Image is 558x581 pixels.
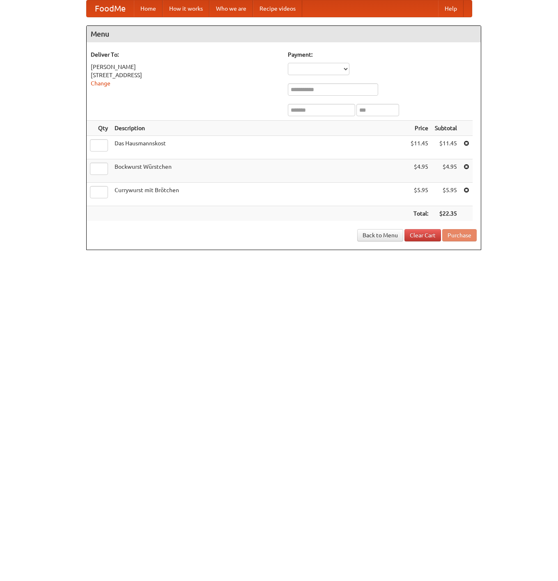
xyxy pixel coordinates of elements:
[163,0,209,17] a: How it works
[404,229,441,241] a: Clear Cart
[111,121,407,136] th: Description
[407,159,432,183] td: $4.95
[438,0,464,17] a: Help
[91,71,280,79] div: [STREET_ADDRESS]
[134,0,163,17] a: Home
[91,51,280,59] h5: Deliver To:
[288,51,477,59] h5: Payment:
[253,0,302,17] a: Recipe videos
[407,121,432,136] th: Price
[357,229,403,241] a: Back to Menu
[91,80,110,87] a: Change
[87,0,134,17] a: FoodMe
[111,136,407,159] td: Das Hausmannskost
[111,159,407,183] td: Bockwurst Würstchen
[91,63,280,71] div: [PERSON_NAME]
[432,183,460,206] td: $5.95
[432,136,460,159] td: $11.45
[432,159,460,183] td: $4.95
[407,183,432,206] td: $5.95
[407,136,432,159] td: $11.45
[209,0,253,17] a: Who we are
[407,206,432,221] th: Total:
[442,229,477,241] button: Purchase
[87,121,111,136] th: Qty
[111,183,407,206] td: Currywurst mit Brötchen
[432,206,460,221] th: $22.35
[87,26,481,42] h4: Menu
[432,121,460,136] th: Subtotal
